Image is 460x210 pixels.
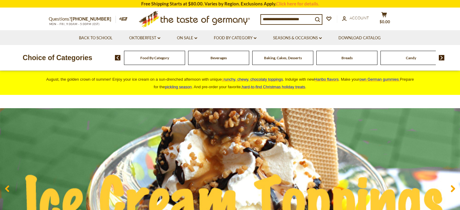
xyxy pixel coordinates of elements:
a: Food By Category [214,35,256,41]
button: $0.00 [375,12,393,27]
a: hard-to-find Christmas holiday treats [242,85,305,89]
a: [PHONE_NUMBER] [71,16,111,21]
a: Breads [341,56,353,60]
p: Questions? [49,15,116,23]
a: Candy [406,56,416,60]
a: Food By Category [140,56,169,60]
a: Click here for details. [276,1,319,6]
span: August, the golden crown of summer! Enjoy your ice cream on a sun-drenched afternoon with unique ... [46,77,414,89]
span: $0.00 [380,19,390,24]
span: runchy, chewy, chocolaty toppings [223,77,283,82]
a: Account [342,15,369,21]
a: Haribo flavors [315,77,339,82]
span: own German gummies [359,77,399,82]
img: previous arrow [115,55,121,60]
a: Baking, Cakes, Desserts [264,56,302,60]
img: next arrow [439,55,445,60]
span: Account [350,15,369,20]
a: On Sale [177,35,197,41]
a: Beverages [210,56,227,60]
a: pickling season [165,85,192,89]
a: Back to School [79,35,113,41]
a: Download Catalog [338,35,381,41]
a: Oktoberfest [129,35,160,41]
span: MON - FRI, 9:00AM - 5:00PM (EST) [49,22,100,26]
a: crunchy, chewy, chocolaty toppings [222,77,283,82]
span: . [242,85,306,89]
a: own German gummies. [359,77,400,82]
a: Seasons & Occasions [273,35,322,41]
